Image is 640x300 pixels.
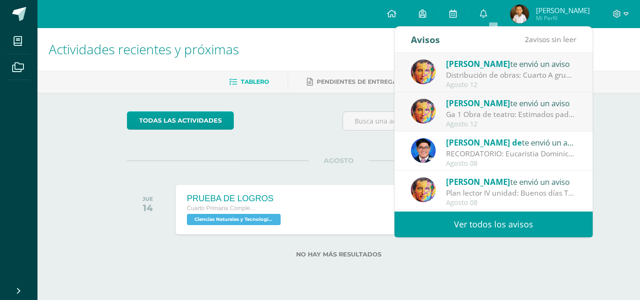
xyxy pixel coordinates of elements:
span: [PERSON_NAME] de [446,137,522,148]
label: No hay más resultados [127,251,551,258]
span: 2 [525,34,529,44]
span: Actividades recientes y próximas [49,40,239,58]
div: te envió un aviso [446,136,576,148]
a: Ver todos los avisos [394,212,593,237]
img: 49d5a75e1ce6d2edc12003b83b1ef316.png [411,99,436,124]
a: todas las Actividades [127,111,234,130]
a: Tablero [229,74,269,89]
div: Agosto 08 [446,199,576,207]
img: 49d5a75e1ce6d2edc12003b83b1ef316.png [411,59,436,84]
div: Ga 1 Obra de teatro: Estimados padres de familia Es un placer saludarlos. Adjunto la información ... [446,109,576,120]
span: Ciencias Naturales y Tecnología 'C' [187,214,281,225]
div: Distribución de obras: Cuarto A grupo 1: pastorela grupo 2: los fantasmas de Scrooge Cuarto B gru... [446,70,576,80]
div: Agosto 12 [446,81,576,89]
span: [PERSON_NAME] [536,6,590,15]
span: [PERSON_NAME] [446,59,510,69]
span: Mi Perfil [536,14,590,22]
input: Busca una actividad próxima aquí... [343,112,551,130]
div: te envió un aviso [446,176,576,188]
div: PRUEBA DE LOGROS [187,194,283,204]
div: te envió un aviso [446,58,576,70]
img: 038ac9c5e6207f3bea702a86cda391b3.png [411,138,436,163]
div: Avisos [411,27,440,52]
span: avisos sin leer [525,34,576,44]
img: 49d5a75e1ce6d2edc12003b83b1ef316.png [411,177,436,202]
span: [PERSON_NAME] [446,176,510,187]
span: AGOSTO [309,156,369,165]
span: Tablero [241,78,269,85]
span: Pendientes de entrega [317,78,397,85]
span: Cuarto Primaria Complementaria [187,205,257,212]
span: [PERSON_NAME] [446,98,510,109]
img: 8a2cb1be6816902ff704d5e660a3a593.png [510,5,529,23]
div: te envió un aviso [446,97,576,109]
div: JUE [142,196,153,202]
a: Pendientes de entrega [307,74,397,89]
div: RECORDATORIO: Eucaristia Dominical - Signo de la Biblia.: Saludos cordiales Padres de Familia. Co... [446,148,576,159]
div: Plan lector IV unidad: Buenos días Traer para el día lunes el libro "¿Dónde se metió la abuela?. ... [446,188,576,198]
div: Agosto 12 [446,120,576,128]
div: 14 [142,202,153,213]
div: Agosto 08 [446,160,576,168]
